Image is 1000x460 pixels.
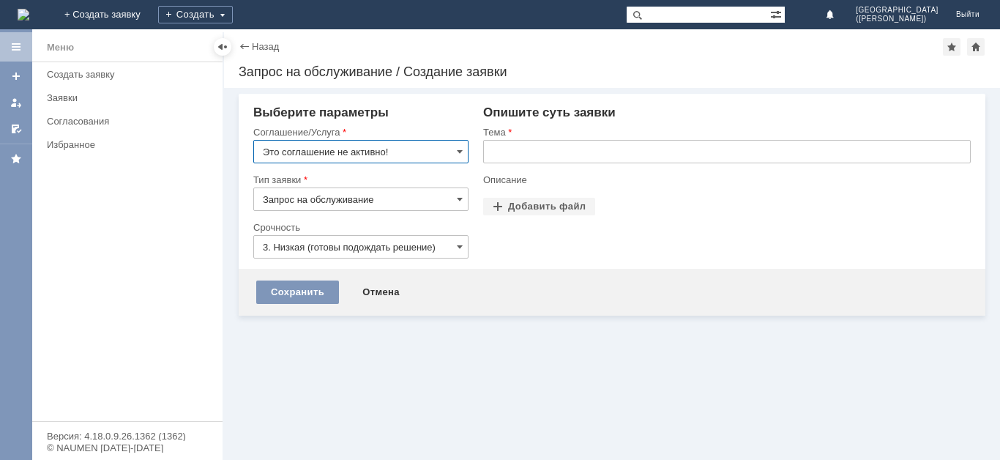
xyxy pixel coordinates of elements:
a: Заявки [41,86,220,109]
a: Мои заявки [4,91,28,114]
div: Соглашение/Услуга [253,127,466,137]
a: Согласования [41,110,220,133]
div: Версия: 4.18.0.9.26.1362 (1362) [47,431,208,441]
div: Добавить в избранное [943,38,960,56]
div: Скрыть меню [214,38,231,56]
a: Мои согласования [4,117,28,141]
span: Выберите параметры [253,105,389,119]
span: Опишите суть заявки [483,105,616,119]
a: Назад [252,41,279,52]
a: Создать заявку [4,64,28,88]
span: ([PERSON_NAME]) [856,15,939,23]
div: Срочность [253,223,466,232]
a: Создать заявку [41,63,220,86]
a: Перейти на домашнюю страницу [18,9,29,21]
div: Создать заявку [47,69,214,80]
div: Создать [158,6,233,23]
span: [GEOGRAPHIC_DATA] [856,6,939,15]
div: Заявки [47,92,214,103]
div: © NAUMEN [DATE]-[DATE] [47,443,208,453]
div: Тема [483,127,968,137]
img: logo [18,9,29,21]
div: Меню [47,39,74,56]
span: Расширенный поиск [770,7,785,21]
div: Тип заявки [253,175,466,185]
div: Запрос на обслуживание / Создание заявки [239,64,985,79]
div: Согласования [47,116,214,127]
div: Сделать домашней страницей [967,38,985,56]
div: Описание [483,175,968,185]
div: Избранное [47,139,198,150]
